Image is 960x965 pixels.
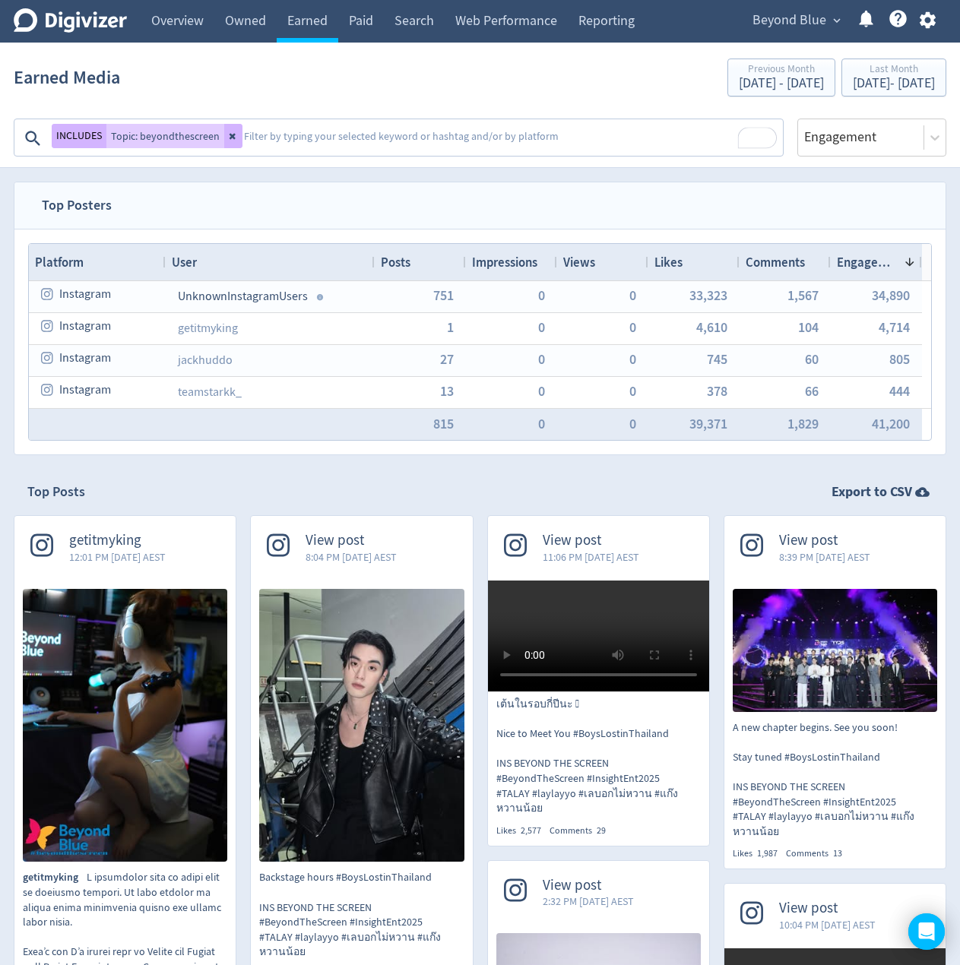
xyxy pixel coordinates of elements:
svg: instagram [41,383,55,397]
span: 13 [833,847,842,859]
span: Posts [381,254,410,271]
span: Comments [746,254,805,271]
span: Instagram [59,280,111,309]
p: Backstage hours #BoysLostinThailand INS BEYOND THE SCREEN #BeyondTheScreen #InsightEnt2025 #TALAY... [259,870,464,960]
span: View post [779,900,876,917]
span: Instagram [59,375,111,405]
button: 751 [433,289,454,302]
span: Engagement [837,254,898,271]
span: Views [563,254,595,271]
button: 4,714 [879,321,910,334]
div: Comments [786,847,851,860]
span: 0 [629,353,636,366]
span: Likes [654,254,683,271]
button: 34,890 [872,289,910,302]
div: Comments [550,824,614,837]
span: Beyond Blue [752,8,826,33]
span: User [172,254,197,271]
span: 41,200 [872,417,910,431]
button: 1,829 [787,417,819,431]
span: getitmyking [69,532,166,549]
button: 1 [447,321,454,334]
span: Topic: beyondthescreen [111,131,220,141]
button: 0 [629,321,636,334]
span: 8:39 PM [DATE] AEST [779,549,870,565]
span: 13 [440,384,454,398]
button: Last Month[DATE]- [DATE] [841,59,946,96]
button: 66 [805,384,819,398]
button: 1,567 [787,289,819,302]
span: 8:04 PM [DATE] AEST [306,549,397,565]
button: 0 [538,384,545,398]
span: View post [543,877,634,894]
div: Open Intercom Messenger [908,913,945,950]
button: 60 [805,353,819,366]
button: Beyond Blue [747,8,844,33]
a: View post11:06 PM [DATE] AESTเต้นในรอบกี่ปีนะ 🫟 Nice to Meet You #BoysLostinThailand INS BEYOND T... [488,516,709,837]
button: 444 [889,384,910,398]
span: Platform [35,254,84,271]
p: A new chapter begins. See you soon! Stay tuned #BoysLostinThailand INS BEYOND THE SCREEN #BeyondT... [733,720,937,840]
span: 11:06 PM [DATE] AEST [543,549,639,565]
a: getitmyking [178,321,238,336]
span: getitmyking [23,870,87,885]
span: 10:04 PM [DATE] AEST [779,917,876,932]
button: 0 [538,353,545,366]
svg: instagram [41,287,55,301]
div: [DATE] - [DATE] [853,77,935,90]
button: 39,371 [689,417,727,431]
span: View post [543,532,639,549]
span: Instagram [59,312,111,341]
a: jackhuddo [178,353,233,368]
img: A new chapter begins. See you soon! Stay tuned #BoysLostinThailand INS BEYOND THE SCREEN #BeyondT... [733,589,937,712]
span: Impressions [472,254,537,271]
h1: Earned Media [14,53,120,102]
img: Backstage hours #BoysLostinThailand INS BEYOND THE SCREEN #BeyondTheScreen #InsightEnt2025 #TALAY... [259,589,464,862]
div: Likes [733,847,786,860]
button: 27 [440,353,454,366]
span: 815 [433,417,454,431]
span: Unknown Instagram Users [178,289,308,304]
button: 4,610 [696,321,727,334]
button: 0 [538,289,545,302]
strong: Export to CSV [832,482,912,501]
span: View post [779,532,870,549]
button: 0 [629,289,636,302]
span: 1,987 [757,847,778,859]
span: 12:01 PM [DATE] AEST [69,549,166,565]
div: Last Month [853,64,935,77]
button: 0 [629,417,636,431]
span: View post [306,532,397,549]
div: [DATE] - [DATE] [739,77,824,90]
button: 33,323 [689,289,727,302]
span: 0 [538,417,545,431]
button: 0 [629,384,636,398]
p: เต้นในรอบกี่ปีนะ 🫟 Nice to Meet You #BoysLostinThailand INS BEYOND THE SCREEN #BeyondTheScreen #I... [496,697,701,816]
span: 745 [707,353,727,366]
button: 104 [798,321,819,334]
span: 0 [538,321,545,334]
span: Top Posters [28,182,125,229]
button: 805 [889,353,910,366]
button: INCLUDES [52,124,106,148]
button: Previous Month[DATE] - [DATE] [727,59,835,96]
svg: instagram [41,351,55,365]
